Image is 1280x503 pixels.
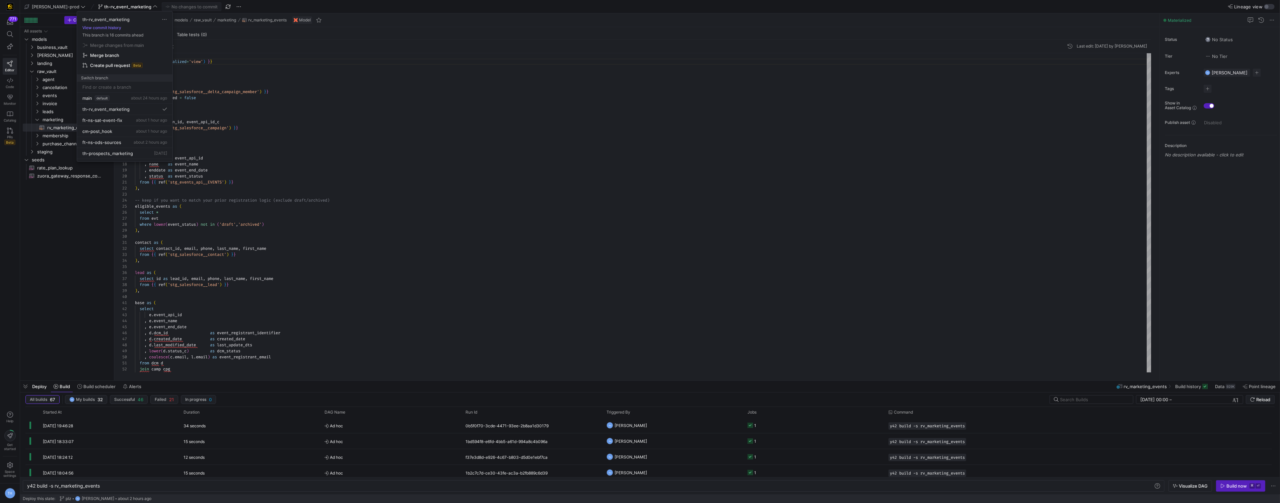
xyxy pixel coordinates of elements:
[90,53,119,58] span: Merge branch
[132,63,143,68] span: Beta
[90,63,130,68] span: Create pull request
[136,129,167,134] span: about 1 hour ago
[82,118,122,123] span: ft-ns-sat-event-fix
[77,33,172,38] p: This branch is 16 commits ahead
[82,17,130,22] span: th-rv_event_marketing
[82,151,133,156] span: th-prospects_marketing
[82,129,112,134] span: cm-post_hook
[95,95,110,101] span: default
[136,118,167,123] span: about 1 hour ago
[82,95,92,101] span: main
[80,60,170,70] button: Create pull requestBeta
[134,140,167,145] span: about 2 hours ago
[131,95,167,100] span: about 24 hours ago
[80,50,170,60] button: Merge branch
[77,25,127,30] button: View commit history
[82,106,130,112] span: th-rv_event_marketing
[82,84,167,90] input: Find or create a branch
[82,140,121,145] span: ft-ns-ods-sources
[154,151,167,156] span: [DATE]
